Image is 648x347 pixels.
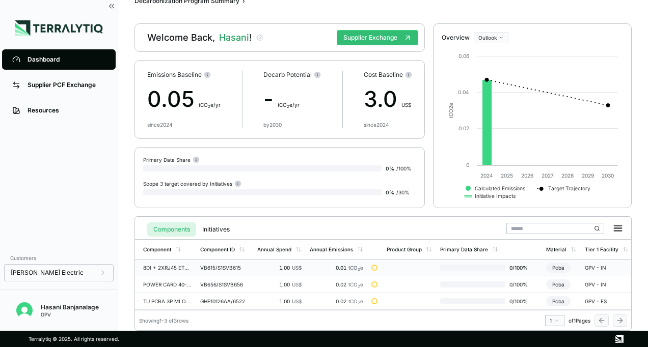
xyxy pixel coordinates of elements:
button: Open user button [12,298,37,323]
button: 1 [545,315,564,326]
text: 2029 [582,172,594,179]
span: 0 % [386,189,394,195]
text: 2026 [521,172,533,179]
div: Customers [4,252,114,264]
text: 2027 [542,172,554,179]
div: Product Group [387,246,422,252]
sub: 2 [358,284,360,288]
div: TU PCBA 3P MLOGIC 2.3 [143,298,192,304]
div: Dashboard [28,55,105,64]
div: 1.00 [257,265,302,271]
sub: 2 [358,267,360,272]
span: US$ [292,281,302,287]
span: [PERSON_NAME] Electric [11,269,84,277]
div: GPV [41,311,99,317]
div: - [263,83,321,115]
div: Primary Data Share [440,246,488,252]
button: Outlook [474,32,508,43]
span: tCO e [348,281,363,287]
div: Cost Baseline [364,71,412,79]
div: Emissions Baseline [147,71,221,79]
div: GHE10126AA/6522 [200,298,249,304]
div: by 2030 [263,122,282,128]
text: 0.04 [458,89,469,95]
div: Welcome Back, [147,32,252,44]
span: t CO e/yr [199,102,221,108]
div: Component ID [200,246,235,252]
div: VB615/S1SVB615 [200,265,249,271]
div: since 2024 [147,122,172,128]
div: 1 [550,317,560,324]
span: t CO e/yr [278,102,300,108]
div: Pcba [546,263,571,273]
div: 3.0 [364,83,412,115]
span: 0 / 100 % [505,265,538,271]
sub: 2 [358,301,360,305]
div: Resources [28,106,105,114]
div: 0.05 [147,83,221,115]
button: Supplier Exchange [337,30,418,45]
div: Material [546,246,566,252]
div: VB656/S1SVB656 [200,281,249,287]
text: 2025 [501,172,513,179]
div: GPV - ES [585,298,634,304]
sub: 2 [208,104,210,109]
div: Primary Data Share [143,156,200,163]
span: / 30 % [396,189,410,195]
div: Pcba [546,296,571,306]
div: 1.00 [257,281,302,287]
text: Target Trajectory [548,185,590,192]
span: US$ [292,265,302,271]
text: 0.02 [458,125,469,131]
span: US$ [292,298,302,304]
sub: 2 [287,104,289,109]
div: GPV - IN [585,281,634,287]
div: 0.02 [310,298,363,304]
div: Pcba [546,279,571,290]
div: Overview [442,34,470,42]
tspan: 2 [448,106,454,109]
div: Showing 1 - 3 of 3 rows [139,317,188,324]
div: 0.01 [310,265,363,271]
text: 2030 [602,172,614,179]
span: US$ [401,102,411,108]
button: Components [147,222,196,237]
div: POWER CARD 40-265V [143,281,192,287]
span: / 100 % [396,165,412,171]
span: tCO e [348,265,363,271]
div: GPV - IN [585,265,634,271]
span: of 1 Pages [569,317,590,324]
text: 0 [466,162,469,168]
text: tCO e [448,103,454,118]
div: Component [143,246,171,252]
text: 0.06 [458,53,469,59]
div: 0.02 [310,281,363,287]
div: Tier 1 Facility [585,246,618,252]
div: Hasani Banjanalage [41,303,99,311]
div: 1.00 [257,298,302,304]
span: ! [249,32,252,43]
span: 0 % [386,165,394,171]
span: 0 / 100 % [505,281,538,287]
div: Annual Emissions [310,246,353,252]
div: Decarb Potential [263,71,321,79]
div: since 2024 [364,122,389,128]
div: Supplier PCF Exchange [28,81,105,89]
div: Annual Spend [257,246,291,252]
img: Logo [15,20,103,36]
img: Hasani Banjanalage [16,302,33,319]
text: 2024 [480,172,493,179]
span: tCO e [348,298,363,304]
span: Hasani [219,32,252,44]
text: Calculated Emissions [475,185,525,191]
div: 8DI + 2XRJ45 ETHERNET CARD [143,265,192,271]
text: 2028 [561,172,574,179]
span: 0 / 100 % [505,298,538,304]
button: Initiatives [196,222,236,237]
div: Scope 3 target covered by Initiatives [143,180,241,187]
text: Initiative Impacts [475,193,516,199]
